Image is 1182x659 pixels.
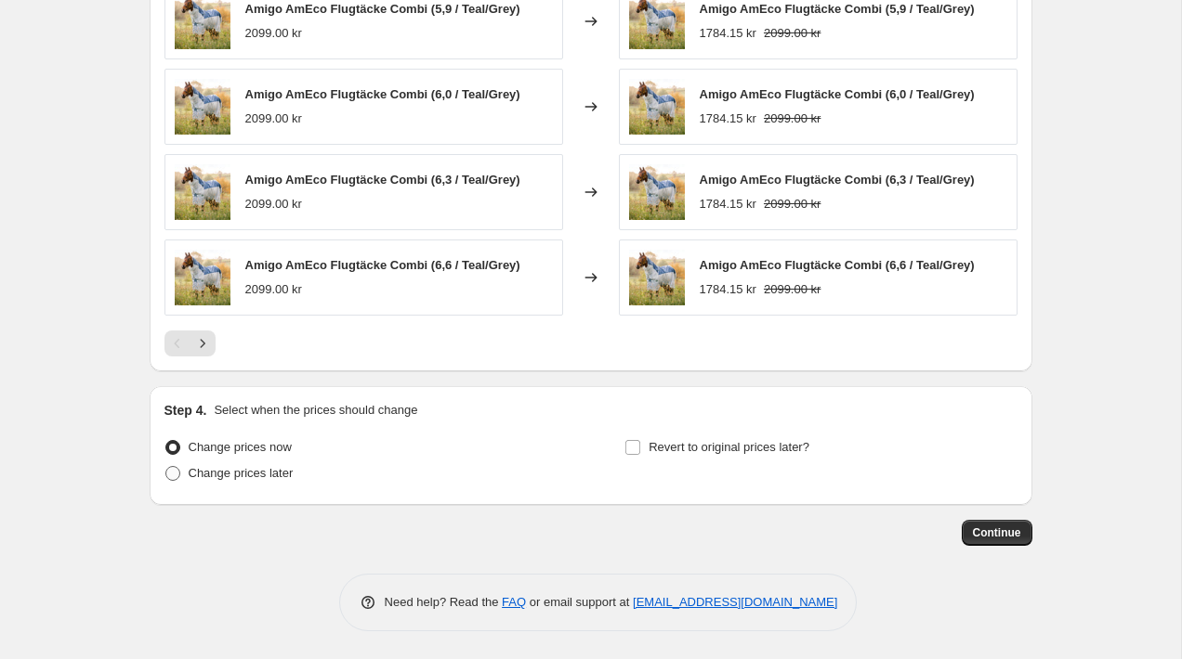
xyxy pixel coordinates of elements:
strike: 2099.00 kr [764,280,821,299]
span: Change prices later [189,466,294,480]
div: 1784.15 kr [700,280,756,299]
p: Select when the prices should change [214,401,417,420]
div: 2099.00 kr [245,280,302,299]
strike: 2099.00 kr [764,195,821,213]
span: Amigo AmEco Flugtäcke Combi (6,0 / Teal/Grey) [245,87,520,101]
strike: 2099.00 kr [764,110,821,128]
img: horseware-amigo-ameco-flugtacke_80x.jpg [175,164,230,220]
span: Continue [973,525,1021,540]
img: horseware-amigo-ameco-flugtacke_80x.jpg [175,79,230,135]
img: horseware-amigo-ameco-flugtacke_80x.jpg [629,250,685,305]
div: 2099.00 kr [245,24,302,43]
strike: 2099.00 kr [764,24,821,43]
img: horseware-amigo-ameco-flugtacke_80x.jpg [629,79,685,135]
span: Amigo AmEco Flugtäcke Combi (6,6 / Teal/Grey) [245,258,520,272]
h2: Step 4. [164,401,207,420]
span: Amigo AmEco Flugtäcke Combi (5,9 / Teal/Grey) [700,2,975,16]
span: Amigo AmEco Flugtäcke Combi (5,9 / Teal/Grey) [245,2,520,16]
button: Next [190,330,216,356]
a: FAQ [502,595,526,609]
span: Change prices now [189,440,292,454]
span: Amigo AmEco Flugtäcke Combi (6,3 / Teal/Grey) [245,173,520,187]
span: or email support at [526,595,633,609]
span: Need help? Read the [385,595,503,609]
nav: Pagination [164,330,216,356]
img: horseware-amigo-ameco-flugtacke_80x.jpg [175,250,230,305]
div: 1784.15 kr [700,195,756,213]
button: Continue [962,520,1032,546]
span: Amigo AmEco Flugtäcke Combi (6,0 / Teal/Grey) [700,87,975,101]
div: 2099.00 kr [245,110,302,128]
div: 1784.15 kr [700,24,756,43]
div: 2099.00 kr [245,195,302,213]
span: Revert to original prices later? [649,440,809,454]
span: Amigo AmEco Flugtäcke Combi (6,6 / Teal/Grey) [700,258,975,272]
span: Amigo AmEco Flugtäcke Combi (6,3 / Teal/Grey) [700,173,975,187]
a: [EMAIL_ADDRESS][DOMAIN_NAME] [633,595,837,609]
img: horseware-amigo-ameco-flugtacke_80x.jpg [629,164,685,220]
div: 1784.15 kr [700,110,756,128]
